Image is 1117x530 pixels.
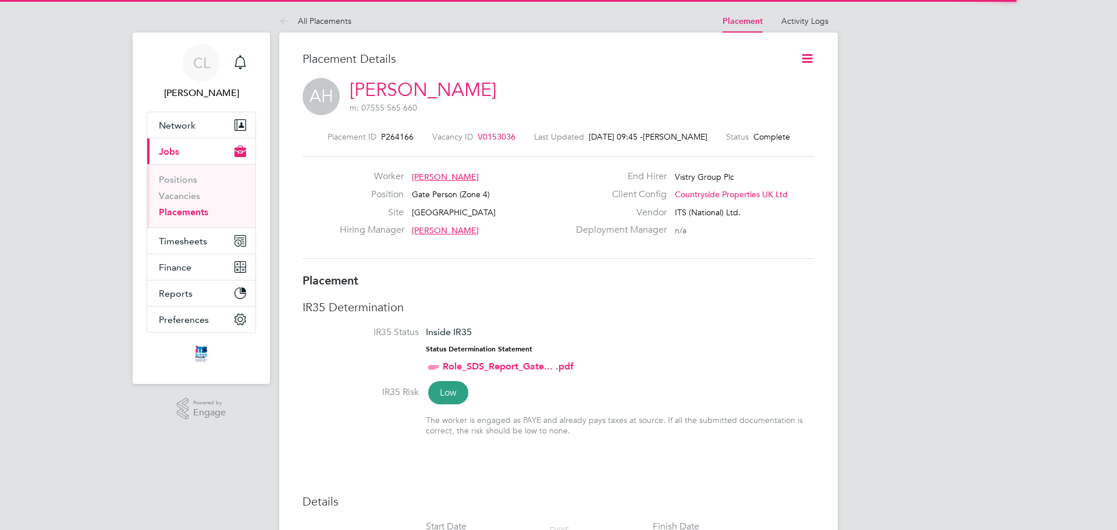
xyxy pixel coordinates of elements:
span: Reports [159,288,193,299]
label: Hiring Manager [340,224,404,236]
label: IR35 Risk [303,386,419,399]
h3: Details [303,494,814,509]
span: Timesheets [159,236,207,247]
span: Vistry Group Plc [675,172,734,182]
a: CL[PERSON_NAME] [147,44,256,100]
label: Status [726,131,749,142]
button: Network [147,112,255,138]
div: Jobs [147,164,255,227]
span: [GEOGRAPHIC_DATA] [412,207,496,218]
a: [PERSON_NAME] [350,79,496,101]
button: Finance [147,254,255,280]
span: [PERSON_NAME] [412,225,479,236]
a: Positions [159,174,197,185]
span: [PERSON_NAME] [412,172,479,182]
label: Last Updated [534,131,584,142]
span: Powered by [193,398,226,408]
span: ITS (National) Ltd. [675,207,741,218]
img: itsconstruction-logo-retina.png [193,344,209,363]
span: V0153036 [478,131,515,142]
label: Worker [340,170,404,183]
label: Deployment Manager [569,224,667,236]
a: Placements [159,207,208,218]
h3: IR35 Determination [303,300,814,315]
button: Preferences [147,307,255,332]
div: The worker is engaged as PAYE and already pays taxes at source. If all the submitted documentatio... [426,415,814,436]
span: Network [159,120,195,131]
nav: Main navigation [133,33,270,384]
span: n/a [675,225,686,236]
span: Low [428,381,468,404]
label: Placement ID [328,131,376,142]
b: Placement [303,273,358,287]
button: Reports [147,280,255,306]
span: P264166 [381,131,414,142]
span: Complete [753,131,790,142]
h3: Placement Details [303,51,782,66]
span: Chelsea Lawford [147,86,256,100]
a: Go to home page [147,344,256,363]
label: Site [340,207,404,219]
button: Timesheets [147,228,255,254]
span: Gate Person (Zone 4) [412,189,490,200]
label: Client Config [569,188,667,201]
a: Powered byEngage [177,398,226,420]
a: Vacancies [159,190,200,201]
label: Vendor [569,207,667,219]
span: CL [193,55,210,70]
strong: Status Determination Statement [426,345,532,353]
span: Inside IR35 [426,326,472,337]
a: All Placements [279,16,351,26]
span: Countryside Properties UK Ltd [675,189,788,200]
label: IR35 Status [303,326,419,339]
a: Role_SDS_Report_Gate... .pdf [443,361,574,372]
a: Placement [723,16,763,26]
button: Jobs [147,138,255,164]
span: Engage [193,408,226,418]
span: Finance [159,262,191,273]
label: End Hirer [569,170,667,183]
span: m: 07555 565 660 [350,102,417,113]
span: AH [303,78,340,115]
label: Vacancy ID [432,131,473,142]
span: [PERSON_NAME] [643,131,707,142]
label: Position [340,188,404,201]
span: Jobs [159,146,179,157]
span: Preferences [159,314,209,325]
span: [DATE] 09:45 - [589,131,643,142]
a: Activity Logs [781,16,828,26]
